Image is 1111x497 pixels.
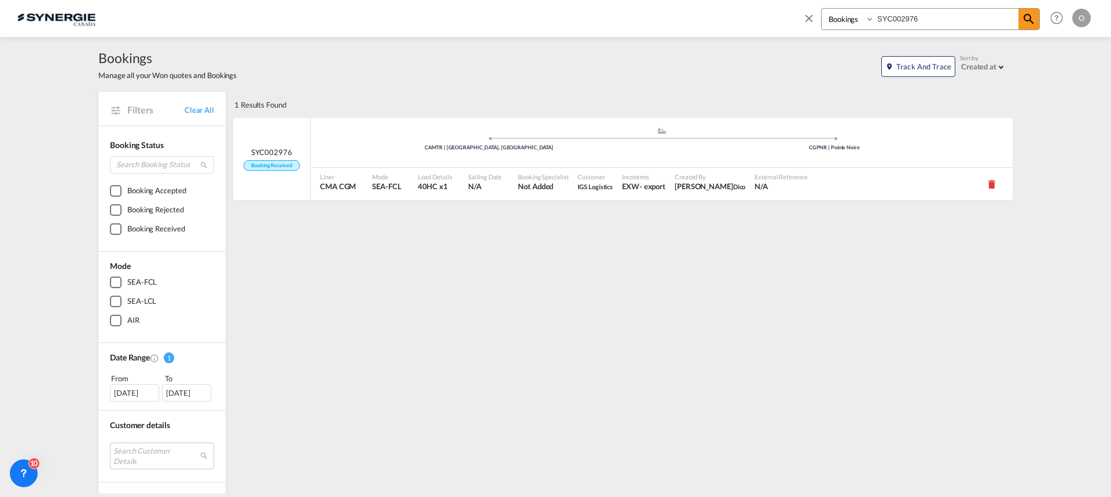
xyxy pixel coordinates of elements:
[110,315,214,326] md-checkbox: AIR
[164,352,174,363] span: 1
[185,105,214,115] a: Clear All
[418,181,453,192] span: 40HC x 1
[418,172,453,181] span: Load Details
[881,56,955,77] button: icon-map-markerTrack and Trace
[577,181,613,192] span: IGS Logistics
[675,181,745,192] span: Daniel Dico
[110,373,161,384] div: From
[885,62,893,71] md-icon: icon-map-marker
[622,172,665,181] span: Incoterms
[127,296,156,307] div: SEA-LCL
[110,296,214,307] md-checkbox: SEA-LCL
[662,144,1007,152] div: CGPNR | Pointe Noire
[233,118,1013,200] div: SYC002976 Booking Received assets/icons/custom/ship-fill.svgassets/icons/custom/roll-o-plane.svgP...
[755,172,807,181] span: External Reference
[675,172,745,181] span: Created By
[110,384,159,402] div: [DATE]
[961,62,996,71] div: Created at
[127,315,139,326] div: AIR
[1018,9,1039,30] span: icon-magnify
[320,181,356,192] span: CMA CGM
[127,104,185,116] span: Filters
[986,178,998,190] md-icon: icon-delete
[960,54,978,62] span: Sort by
[468,181,502,192] span: N/A
[1072,9,1091,27] div: O
[110,140,164,150] span: Booking Status
[577,172,613,181] span: Customer
[127,204,183,216] div: Booking Rejected
[755,181,807,192] span: N/A
[127,277,157,288] div: SEA-FCL
[110,139,214,151] div: Booking Status
[98,49,237,67] span: Bookings
[150,354,159,363] md-icon: Created On
[622,181,665,192] span: EXW export
[317,144,662,152] div: CAMTR | [GEOGRAPHIC_DATA], [GEOGRAPHIC_DATA]
[98,70,237,80] span: Manage all your Won quotes and Bookings
[577,183,613,190] span: IGS Logistics
[372,181,401,192] span: SEA-FCL
[234,92,286,117] div: 1 Results Found
[251,147,292,157] span: SYC002976
[1022,12,1036,26] md-icon: icon-magnify
[639,181,665,192] div: - export
[803,8,821,36] span: icon-close
[110,419,214,431] div: Customer details
[874,9,1018,29] input: Enter Booking ID, Reference ID, Order ID
[110,277,214,288] md-checkbox: SEA-FCL
[803,12,815,24] md-icon: icon-close
[622,181,639,192] div: EXW
[17,5,95,31] img: 1f56c880d42311ef80fc7dca854c8e59.png
[110,261,131,271] span: Mode
[164,373,215,384] div: To
[110,373,214,402] span: From To [DATE][DATE]
[127,185,186,197] div: Booking Accepted
[1047,8,1066,28] span: Help
[733,183,746,190] span: Dico
[244,160,299,171] span: Booking Received
[518,172,568,181] span: Booking Specialist
[372,172,401,181] span: Mode
[518,181,568,192] span: Not Added
[200,161,208,170] md-icon: icon-magnify
[320,172,356,181] span: Liner
[1047,8,1072,29] div: Help
[110,352,150,362] span: Date Range
[655,128,669,134] md-icon: assets/icons/custom/ship-fill.svg
[468,172,502,181] span: Sailing Date
[162,384,211,402] div: [DATE]
[110,156,214,174] input: Search Booking Status
[110,420,170,430] span: Customer details
[127,223,185,235] div: Booking Received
